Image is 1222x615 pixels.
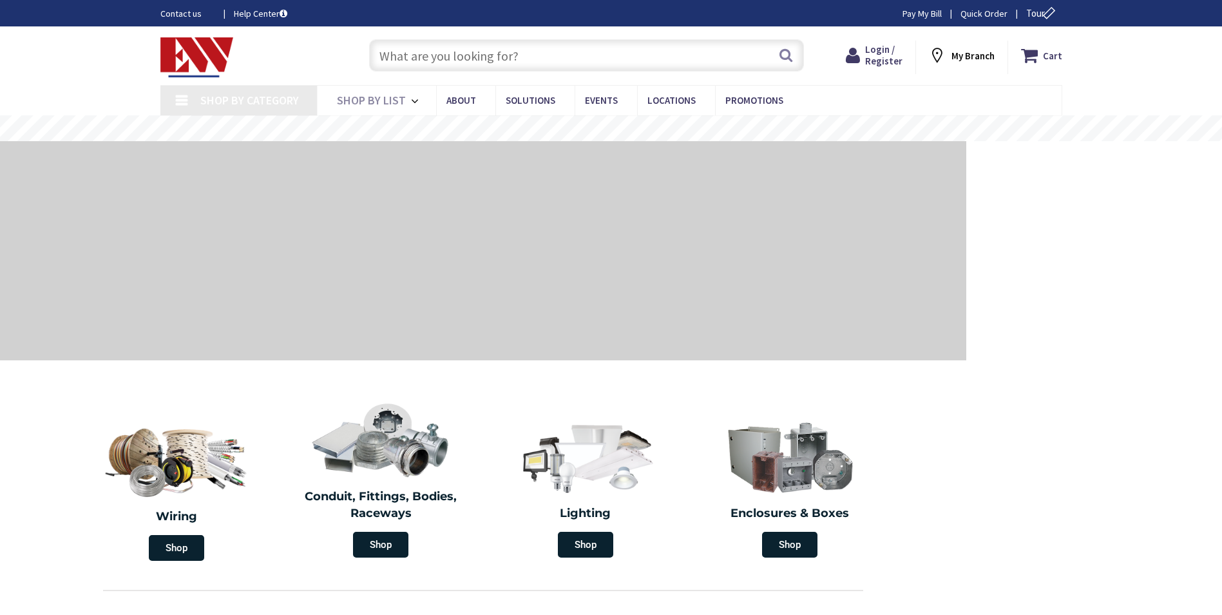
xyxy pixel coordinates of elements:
span: Shop By List [337,93,406,108]
a: Help Center [234,7,287,20]
span: About [446,94,476,106]
a: Login / Register [846,44,902,67]
strong: Cart [1043,44,1062,67]
h2: Enclosures & Boxes [698,505,883,522]
span: Shop [353,532,408,558]
span: Shop [762,532,817,558]
span: Promotions [725,94,783,106]
a: Pay My Bill [902,7,942,20]
a: Enclosures & Boxes Shop [691,413,890,564]
span: Locations [647,94,696,106]
h2: Lighting [493,505,678,522]
span: Shop By Category [200,93,299,108]
strong: My Branch [951,50,995,62]
input: What are you looking for? [369,39,804,72]
a: Lighting Shop [486,413,685,564]
a: Quick Order [960,7,1007,20]
a: Wiring Shop [74,413,279,567]
div: My Branch [928,44,995,67]
span: Events [585,94,618,106]
span: Login / Register [865,43,902,67]
h2: Conduit, Fittings, Bodies, Raceways [289,489,474,522]
a: Cart [1021,44,1062,67]
span: Solutions [506,94,555,106]
a: Conduit, Fittings, Bodies, Raceways Shop [282,396,481,564]
span: Tour [1026,7,1059,19]
h2: Wiring [81,509,272,525]
a: Contact us [160,7,213,20]
span: Shop [149,535,204,561]
img: Electrical Wholesalers, Inc. [160,37,234,77]
span: Shop [558,532,613,558]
